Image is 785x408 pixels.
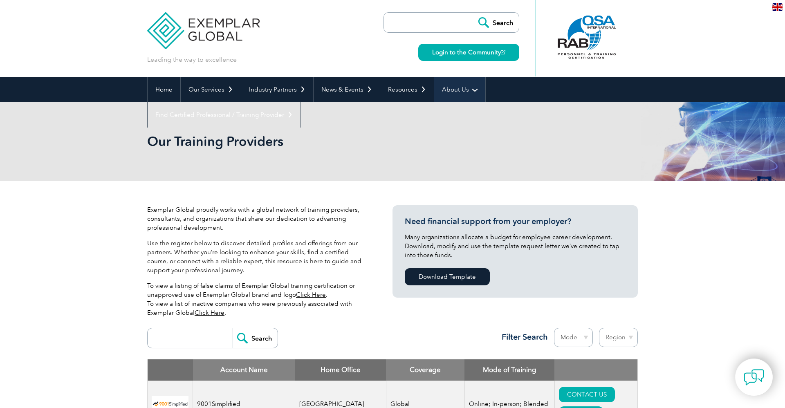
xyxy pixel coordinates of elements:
[147,135,491,148] h2: Our Training Providers
[405,216,626,226] h3: Need financial support from your employer?
[497,332,548,342] h3: Filter Search
[559,387,615,402] a: CONTACT US
[380,77,434,102] a: Resources
[405,233,626,260] p: Many organizations allocate a budget for employee career development. Download, modify and use th...
[147,55,237,64] p: Leading the way to excellence
[554,359,637,381] th: : activate to sort column ascending
[434,77,485,102] a: About Us
[296,291,326,298] a: Click Here
[474,13,519,32] input: Search
[295,359,386,381] th: Home Office: activate to sort column ascending
[233,328,278,348] input: Search
[195,309,224,316] a: Click Here
[744,367,764,388] img: contact-chat.png
[147,239,368,275] p: Use the register below to discover detailed profiles and offerings from our partners. Whether you...
[241,77,313,102] a: Industry Partners
[501,50,505,54] img: open_square.png
[464,359,554,381] th: Mode of Training: activate to sort column ascending
[193,359,295,381] th: Account Name: activate to sort column descending
[147,281,368,317] p: To view a listing of false claims of Exemplar Global training certification or unapproved use of ...
[386,359,464,381] th: Coverage: activate to sort column ascending
[181,77,241,102] a: Our Services
[148,102,301,128] a: Find Certified Professional / Training Provider
[314,77,380,102] a: News & Events
[405,268,490,285] a: Download Template
[772,3,783,11] img: en
[147,205,368,232] p: Exemplar Global proudly works with a global network of training providers, consultants, and organ...
[418,44,519,61] a: Login to the Community
[148,77,180,102] a: Home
